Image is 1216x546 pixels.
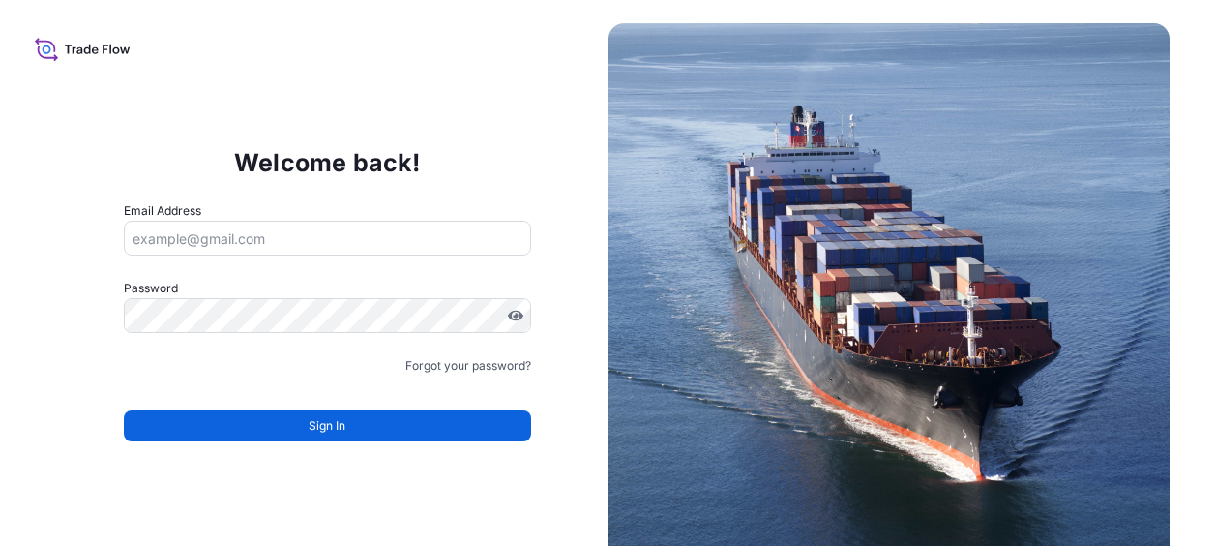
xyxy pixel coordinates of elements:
button: Sign In [124,410,531,441]
button: Show password [508,308,523,323]
label: Email Address [124,201,201,221]
label: Password [124,279,531,298]
input: example@gmail.com [124,221,531,256]
a: Forgot your password? [405,356,531,376]
span: Sign In [309,416,345,436]
p: Welcome back! [234,147,421,178]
